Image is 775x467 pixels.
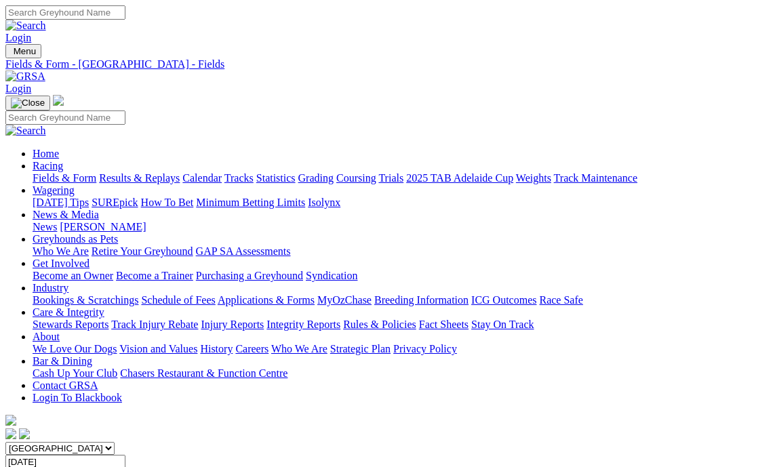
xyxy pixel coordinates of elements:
div: Greyhounds as Pets [33,245,770,258]
a: Greyhounds as Pets [33,233,118,245]
a: Care & Integrity [33,306,104,318]
input: Search [5,5,125,20]
span: Menu [14,46,36,56]
a: Bar & Dining [33,355,92,367]
a: Purchasing a Greyhound [196,270,303,281]
button: Toggle navigation [5,96,50,110]
a: Grading [298,172,334,184]
a: GAP SA Assessments [196,245,291,257]
a: Vision and Values [119,343,197,354]
a: Rules & Policies [343,319,416,330]
a: Applications & Forms [218,294,315,306]
a: MyOzChase [317,294,372,306]
a: Login [5,32,31,43]
a: Fact Sheets [419,319,469,330]
a: Privacy Policy [393,343,457,354]
a: Wagering [33,184,75,196]
a: Become a Trainer [116,270,193,281]
div: News & Media [33,221,770,233]
a: Isolynx [308,197,340,208]
a: News & Media [33,209,99,220]
a: Fields & Form [33,172,96,184]
div: About [33,343,770,355]
a: Statistics [256,172,296,184]
img: logo-grsa-white.png [5,415,16,426]
a: [DATE] Tips [33,197,89,208]
a: Retire Your Greyhound [92,245,193,257]
div: Bar & Dining [33,367,770,380]
img: facebook.svg [5,428,16,439]
a: Coursing [336,172,376,184]
a: Careers [235,343,269,354]
a: ICG Outcomes [471,294,536,306]
a: We Love Our Dogs [33,343,117,354]
a: Login To Blackbook [33,392,122,403]
div: Get Involved [33,270,770,282]
a: Cash Up Your Club [33,367,117,379]
img: Search [5,20,46,32]
a: [PERSON_NAME] [60,221,146,232]
a: 2025 TAB Adelaide Cup [406,172,513,184]
div: Wagering [33,197,770,209]
a: SUREpick [92,197,138,208]
input: Search [5,110,125,125]
a: Home [33,148,59,159]
a: Integrity Reports [266,319,340,330]
a: Weights [516,172,551,184]
a: Syndication [306,270,357,281]
a: Contact GRSA [33,380,98,391]
a: Chasers Restaurant & Function Centre [120,367,287,379]
a: Industry [33,282,68,293]
a: Calendar [182,172,222,184]
a: Fields & Form - [GEOGRAPHIC_DATA] - Fields [5,58,770,70]
a: Racing [33,160,63,171]
a: Race Safe [539,294,582,306]
img: GRSA [5,70,45,83]
img: logo-grsa-white.png [53,95,64,106]
a: Minimum Betting Limits [196,197,305,208]
a: Stay On Track [471,319,534,330]
div: Industry [33,294,770,306]
a: Schedule of Fees [141,294,215,306]
a: Stewards Reports [33,319,108,330]
a: Breeding Information [374,294,469,306]
a: Become an Owner [33,270,113,281]
img: Search [5,125,46,137]
a: About [33,331,60,342]
a: Login [5,83,31,94]
a: Who We Are [271,343,327,354]
a: Strategic Plan [330,343,391,354]
a: History [200,343,233,354]
a: Get Involved [33,258,90,269]
a: Track Maintenance [554,172,637,184]
a: News [33,221,57,232]
button: Toggle navigation [5,44,41,58]
a: Trials [378,172,403,184]
div: Care & Integrity [33,319,770,331]
a: Results & Replays [99,172,180,184]
a: Track Injury Rebate [111,319,198,330]
a: Who We Are [33,245,89,257]
img: Close [11,98,45,108]
a: Tracks [224,172,254,184]
img: twitter.svg [19,428,30,439]
div: Racing [33,172,770,184]
a: Injury Reports [201,319,264,330]
a: Bookings & Scratchings [33,294,138,306]
a: How To Bet [141,197,194,208]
